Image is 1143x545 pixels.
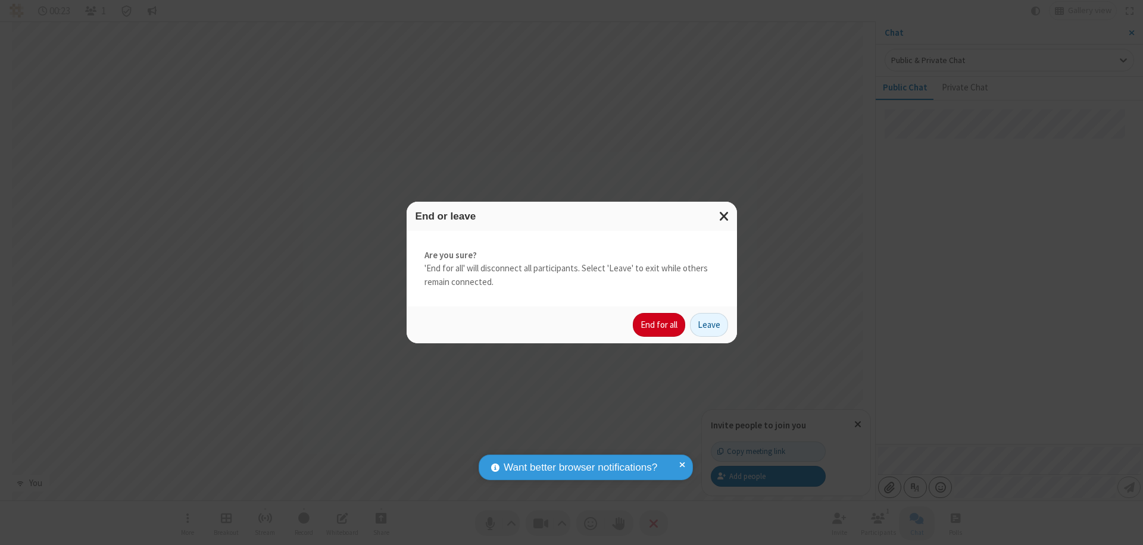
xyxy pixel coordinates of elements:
[690,313,728,337] button: Leave
[633,313,685,337] button: End for all
[712,202,737,231] button: Close modal
[416,211,728,222] h3: End or leave
[504,460,657,475] span: Want better browser notifications?
[424,249,719,262] strong: Are you sure?
[407,231,737,307] div: 'End for all' will disconnect all participants. Select 'Leave' to exit while others remain connec...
